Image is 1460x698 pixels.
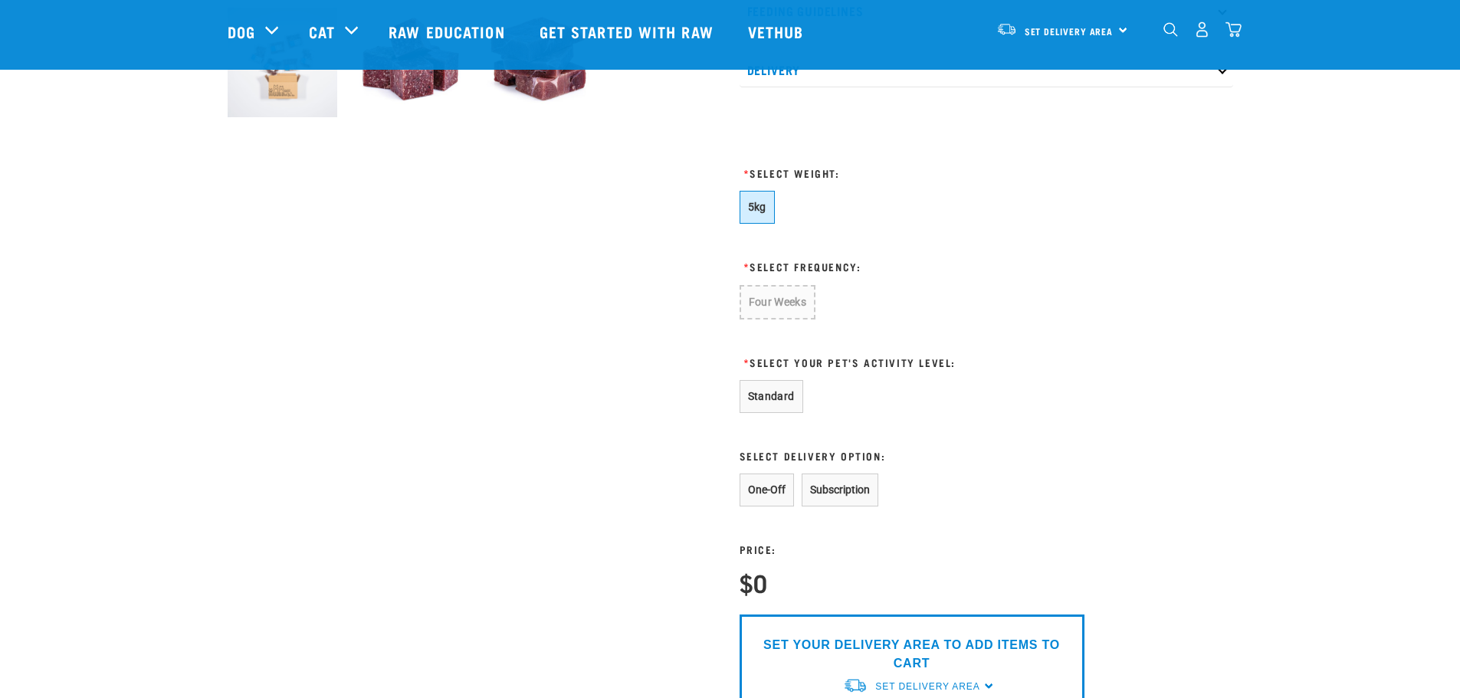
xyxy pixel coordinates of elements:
button: Four Weeks [740,285,816,320]
h3: Select Frequency: [740,261,1084,272]
span: 5kg [748,201,766,213]
a: Get started with Raw [524,1,733,62]
a: Dog [228,20,255,43]
a: Vethub [733,1,823,62]
button: Subscription [802,474,878,506]
a: Raw Education [373,1,523,62]
h3: Price: [740,543,777,555]
img: user.png [1194,21,1210,38]
p: Delivery [740,53,1233,87]
span: Set Delivery Area [1025,28,1114,34]
img: van-moving.png [996,22,1017,36]
h4: $0 [740,569,767,596]
button: 5kg [740,191,775,224]
h3: Select Weight: [740,167,1084,179]
span: Set Delivery Area [875,681,979,692]
button: Standard [740,380,803,413]
img: home-icon-1@2x.png [1163,22,1178,37]
img: home-icon@2x.png [1225,21,1242,38]
button: One-Off [740,474,794,506]
p: SET YOUR DELIVERY AREA TO ADD ITEMS TO CART [751,636,1073,673]
a: Cat [309,20,335,43]
h3: Select Delivery Option: [740,450,1084,461]
img: van-moving.png [843,677,868,693]
h3: Select Your Pet's Activity Level: [740,356,1084,368]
